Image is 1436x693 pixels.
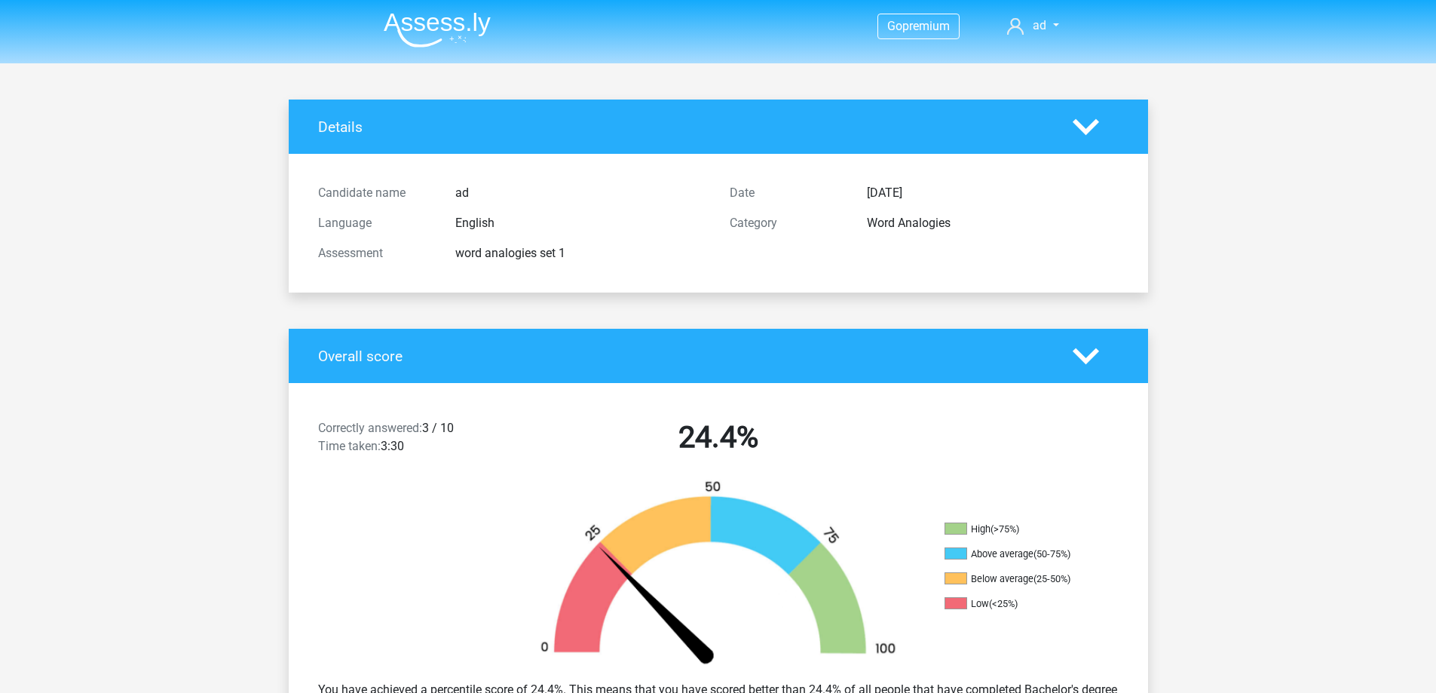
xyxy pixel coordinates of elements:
[945,547,1095,561] li: Above average
[887,19,902,33] span: Go
[444,244,718,262] div: word analogies set 1
[318,118,1050,136] h4: Details
[856,214,1130,232] div: Word Analogies
[318,348,1050,365] h4: Overall score
[1033,548,1070,560] div: (50-75%)
[307,214,444,232] div: Language
[1001,17,1064,35] a: ad
[1033,18,1046,32] span: ad
[515,480,922,669] img: 24.11fc3d3dfcfd.png
[856,184,1130,202] div: [DATE]
[991,523,1019,535] div: (>75%)
[945,597,1095,611] li: Low
[945,572,1095,586] li: Below average
[1033,573,1070,584] div: (25-50%)
[318,439,381,453] span: Time taken:
[524,419,913,455] h2: 24.4%
[945,523,1095,536] li: High
[307,419,513,461] div: 3 / 10 3:30
[307,244,444,262] div: Assessment
[902,19,950,33] span: premium
[318,421,422,435] span: Correctly answered:
[718,214,856,232] div: Category
[718,184,856,202] div: Date
[307,184,444,202] div: Candidate name
[878,16,959,36] a: Gopremium
[989,598,1018,609] div: (<25%)
[384,12,491,48] img: Assessly
[444,184,718,202] div: ad
[444,214,718,232] div: English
